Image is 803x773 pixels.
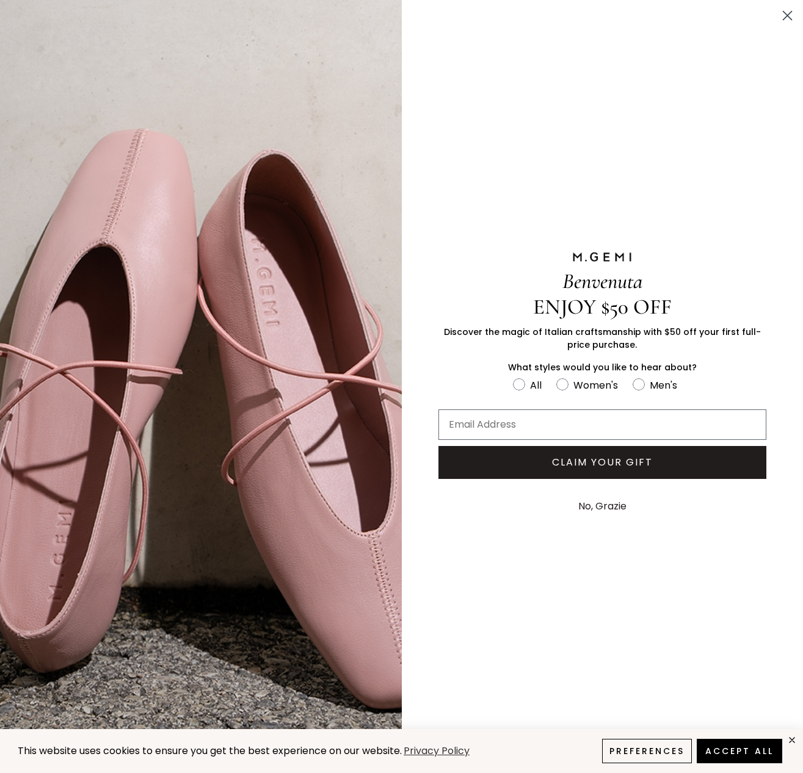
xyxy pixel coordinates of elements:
[572,251,633,262] img: M.GEMI
[697,739,782,763] button: Accept All
[562,268,642,294] span: Benvenuta
[533,294,672,320] span: ENJOY $50 OFF
[530,378,542,393] div: All
[573,378,618,393] div: Women's
[508,361,697,373] span: What styles would you like to hear about?
[444,326,761,351] span: Discover the magic of Italian craftsmanship with $50 off your first full-price purchase.
[777,5,798,26] button: Close dialog
[572,491,633,522] button: No, Grazie
[402,744,471,759] a: Privacy Policy (opens in a new tab)
[438,409,767,440] input: Email Address
[650,378,677,393] div: Men's
[18,744,402,758] span: This website uses cookies to ensure you get the best experience on our website.
[438,446,767,479] button: CLAIM YOUR GIFT
[787,735,797,745] div: close
[602,739,692,763] button: Preferences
